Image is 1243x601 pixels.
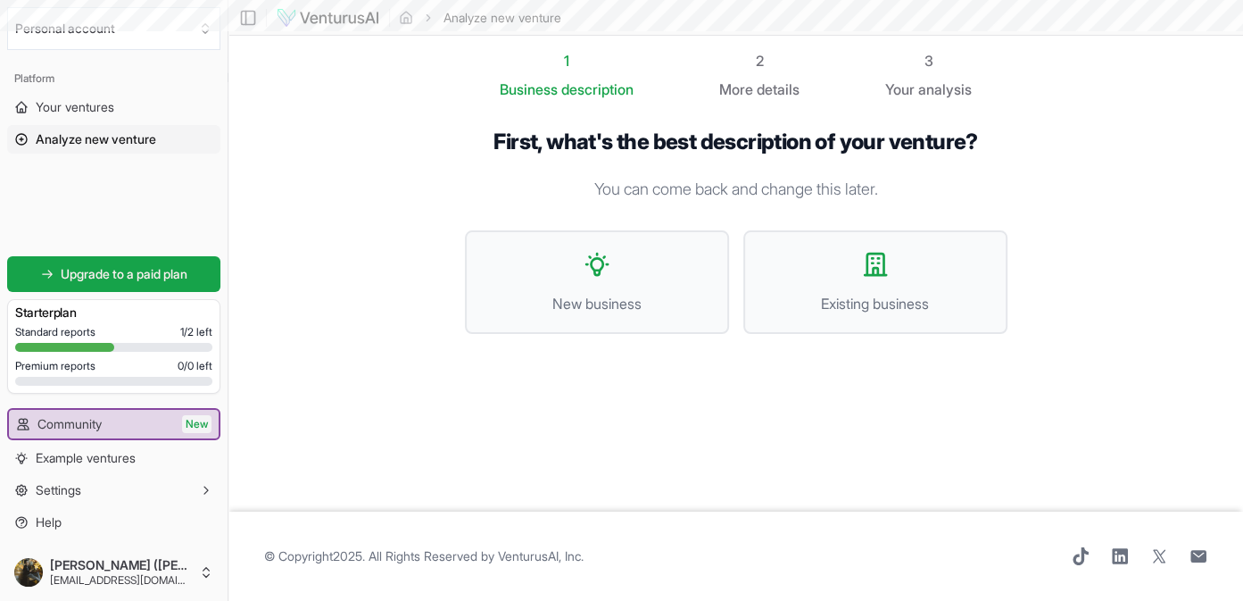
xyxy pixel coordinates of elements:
[500,50,634,71] div: 1
[15,304,212,321] h3: Starter plan
[7,256,220,292] a: Upgrade to a paid plan
[561,80,634,98] span: description
[465,129,1007,155] h1: First, what's the best description of your venture?
[465,230,729,334] button: New business
[885,50,972,71] div: 3
[37,415,102,433] span: Community
[7,93,220,121] a: Your ventures
[36,481,81,499] span: Settings
[7,125,220,154] a: Analyze new venture
[61,265,187,283] span: Upgrade to a paid plan
[264,547,584,565] span: © Copyright 2025 . All Rights Reserved by .
[763,293,988,314] span: Existing business
[9,410,219,438] a: CommunityNew
[15,359,95,373] span: Premium reports
[7,551,220,594] button: [PERSON_NAME] ([PERSON_NAME])[EMAIL_ADDRESS][DOMAIN_NAME]
[7,508,220,537] a: Help
[36,98,114,116] span: Your ventures
[50,573,192,588] span: [EMAIL_ADDRESS][DOMAIN_NAME]
[465,177,1007,202] p: You can come back and change this later.
[743,230,1007,334] button: Existing business
[498,548,581,563] a: VenturusAI, Inc
[15,325,95,339] span: Standard reports
[50,557,192,573] span: [PERSON_NAME] ([PERSON_NAME])
[36,449,136,467] span: Example ventures
[719,79,753,100] span: More
[7,64,220,93] div: Platform
[14,558,43,587] img: ACg8ocIz80GhVrx2UNPG9mDxx9cvCAomZGMxH44HfJIsNCemBgpuiXNL=s96-c
[7,476,220,505] button: Settings
[178,359,212,373] span: 0 / 0 left
[719,50,800,71] div: 2
[36,130,156,148] span: Analyze new venture
[885,79,915,100] span: Your
[757,80,800,98] span: details
[500,79,558,100] span: Business
[918,80,972,98] span: analysis
[36,513,62,531] span: Help
[182,415,211,433] span: New
[7,444,220,472] a: Example ventures
[485,293,709,314] span: New business
[180,325,212,339] span: 1 / 2 left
